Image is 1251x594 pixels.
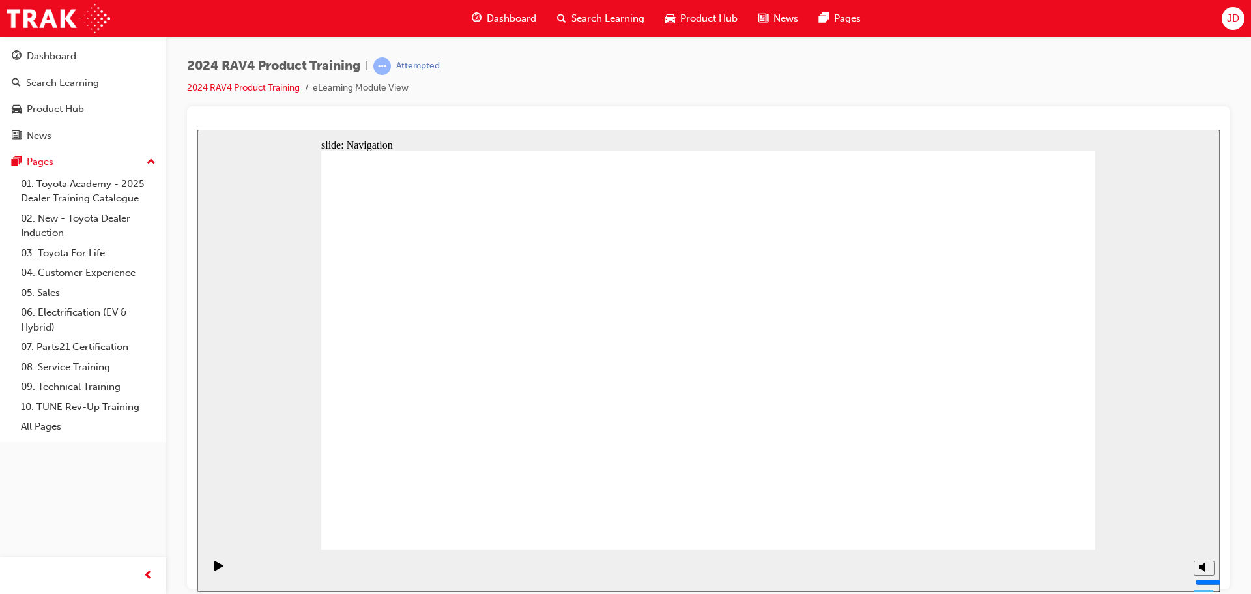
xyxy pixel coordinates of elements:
a: 05. Sales [16,283,161,303]
a: 01. Toyota Academy - 2025 Dealer Training Catalogue [16,174,161,209]
button: JD [1222,7,1244,30]
li: eLearning Module View [313,81,409,96]
a: 02. New - Toyota Dealer Induction [16,209,161,243]
span: news-icon [12,130,22,142]
span: | [366,59,368,74]
div: Attempted [396,60,440,72]
button: Pages [5,150,161,174]
span: news-icon [758,10,768,27]
span: Dashboard [487,11,536,26]
div: Pages [27,155,53,170]
span: up-icon [147,154,156,171]
div: misc controls [990,420,1016,462]
span: guage-icon [12,51,22,63]
span: pages-icon [819,10,829,27]
div: Search Learning [26,76,99,91]
button: Mute (Ctrl+Alt+M) [996,431,1017,446]
span: learningRecordVerb_ATTEMPT-icon [373,57,391,75]
a: search-iconSearch Learning [547,5,655,32]
span: car-icon [665,10,675,27]
span: search-icon [12,78,21,89]
input: volume [998,447,1082,458]
a: Product Hub [5,97,161,121]
a: 08. Service Training [16,357,161,378]
a: news-iconNews [748,5,809,32]
a: pages-iconPages [809,5,871,32]
a: guage-iconDashboard [461,5,547,32]
a: Dashboard [5,44,161,68]
a: News [5,124,161,148]
a: 06. Electrification (EV & Hybrid) [16,303,161,337]
span: 2024 RAV4 Product Training [187,59,360,74]
div: Dashboard [27,49,76,64]
span: guage-icon [472,10,482,27]
img: Trak [7,4,110,33]
div: News [27,128,51,143]
span: car-icon [12,104,22,115]
a: 04. Customer Experience [16,263,161,283]
button: Play (Ctrl+Alt+P) [7,430,29,453]
span: JD [1227,11,1239,26]
a: car-iconProduct Hub [655,5,748,32]
span: Search Learning [571,11,644,26]
span: search-icon [557,10,566,27]
span: prev-icon [143,568,153,584]
a: 10. TUNE Rev-Up Training [16,397,161,417]
a: Search Learning [5,71,161,95]
div: playback controls [7,420,29,462]
a: 2024 RAV4 Product Training [187,82,300,93]
button: DashboardSearch LearningProduct HubNews [5,42,161,150]
a: 09. Technical Training [16,377,161,397]
span: Pages [834,11,861,26]
span: News [773,11,798,26]
a: 07. Parts21 Certification [16,337,161,357]
a: All Pages [16,417,161,437]
a: 03. Toyota For Life [16,243,161,263]
div: Product Hub [27,102,84,117]
span: Product Hub [680,11,738,26]
span: pages-icon [12,156,22,168]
